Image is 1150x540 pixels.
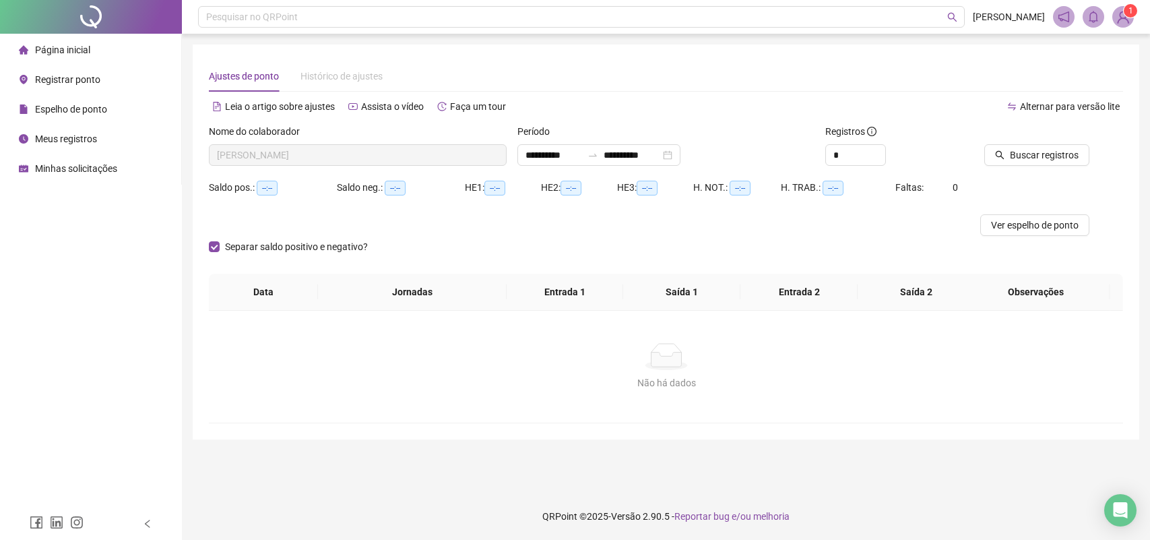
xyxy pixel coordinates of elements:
th: Entrada 1 [507,274,624,311]
span: info-circle [867,127,876,136]
span: instagram [70,516,84,529]
span: youtube [348,102,358,111]
span: schedule [19,164,28,173]
div: HE 1: [465,180,541,196]
span: Página inicial [35,44,90,55]
div: Open Intercom Messenger [1104,494,1137,527]
th: Entrada 2 [740,274,858,311]
span: --:-- [730,181,750,196]
span: RUTH OLIVEIRA DA SILVA [217,145,499,165]
th: Data [209,274,318,311]
span: Faltas: [895,182,926,193]
div: H. NOT.: [693,180,781,196]
span: Espelho de ponto [35,104,107,115]
button: Buscar registros [984,144,1089,166]
span: Minhas solicitações [35,163,117,174]
span: Alternar para versão lite [1020,101,1120,112]
span: Histórico de ajustes [300,71,383,82]
span: Ver espelho de ponto [991,218,1079,233]
th: Saída 1 [623,274,740,311]
span: Registrar ponto [35,74,100,85]
span: linkedin [50,516,63,529]
span: Separar saldo positivo e negativo? [220,239,373,254]
span: Meus registros [35,133,97,144]
span: environment [19,75,28,84]
span: search [947,12,957,22]
div: Saldo neg.: [337,180,465,196]
button: Ver espelho de ponto [980,214,1089,236]
span: file [19,104,28,114]
span: notification [1058,11,1070,23]
label: Período [517,124,558,139]
span: search [995,150,1004,160]
span: file-text [212,102,222,111]
span: Faça um tour [450,101,506,112]
span: swap [1007,102,1017,111]
div: HE 3: [617,180,693,196]
span: bell [1087,11,1099,23]
div: H. TRAB.: [781,180,895,196]
sup: Atualize o seu contato no menu Meus Dados [1124,4,1137,18]
span: Ajustes de ponto [209,71,279,82]
span: --:-- [257,181,278,196]
footer: QRPoint © 2025 - 2.90.5 - [182,493,1150,540]
span: swap-right [587,150,598,160]
span: 1 [1128,6,1133,16]
span: --:-- [561,181,581,196]
span: Assista o vídeo [361,101,424,112]
span: facebook [30,516,43,529]
div: Saldo pos.: [209,180,337,196]
th: Jornadas [318,274,507,311]
span: Registros [825,124,876,139]
span: Versão [611,511,641,522]
div: Não há dados [225,376,1108,390]
span: --:-- [823,181,843,196]
span: Leia o artigo sobre ajustes [225,101,335,112]
th: Observações [961,274,1110,311]
span: to [587,150,598,160]
span: Reportar bug e/ou melhoria [674,511,790,522]
th: Saída 2 [858,274,975,311]
span: clock-circle [19,134,28,144]
span: history [437,102,447,111]
span: --:-- [484,181,505,196]
span: --:-- [637,181,658,196]
img: 88710 [1113,7,1133,27]
span: --:-- [385,181,406,196]
span: [PERSON_NAME] [973,9,1045,24]
span: Observações [972,284,1099,299]
div: HE 2: [541,180,617,196]
span: 0 [953,182,958,193]
span: left [143,519,152,529]
span: Buscar registros [1010,148,1079,162]
span: home [19,45,28,55]
label: Nome do colaborador [209,124,309,139]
